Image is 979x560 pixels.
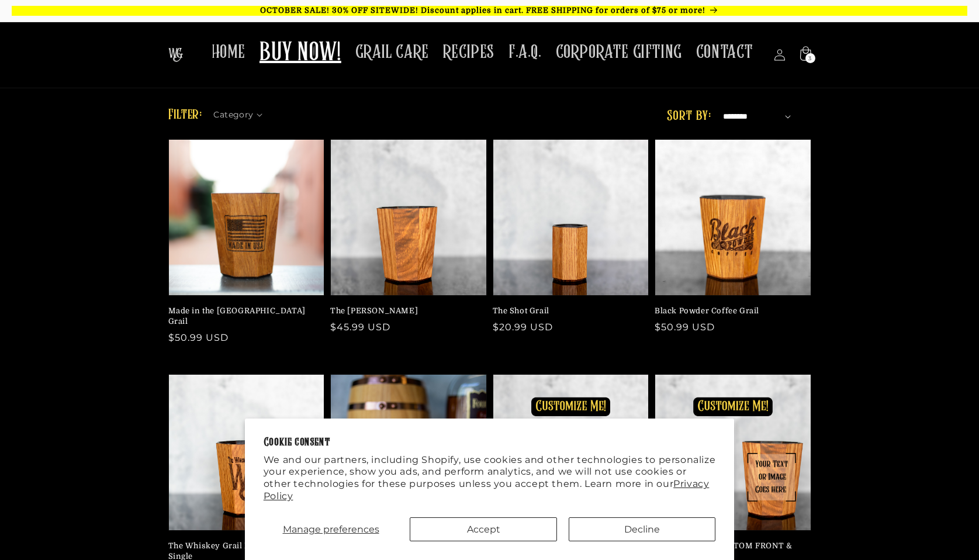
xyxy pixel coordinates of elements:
[212,41,245,64] span: HOME
[808,53,812,63] span: 3
[436,34,501,71] a: RECIPES
[252,30,348,77] a: BUY NOW!
[501,34,549,71] a: F.A.Q.
[493,306,642,316] a: The Shot Grail
[260,37,341,70] span: BUY NOW!
[689,34,760,71] a: CONTACT
[264,517,399,541] button: Manage preferences
[205,34,252,71] a: HOME
[355,41,429,64] span: GRAIL CARE
[213,106,269,118] summary: Category
[168,48,183,62] img: The Whiskey Grail
[283,524,379,535] span: Manage preferences
[168,105,202,126] h2: Filter:
[410,517,557,541] button: Accept
[696,41,753,64] span: CONTACT
[213,109,253,121] span: Category
[443,41,494,64] span: RECIPES
[508,41,542,64] span: F.A.Q.
[168,306,318,327] a: Made in the [GEOGRAPHIC_DATA] Grail
[12,6,967,16] p: OCTOBER SALE! 30% OFF SITEWIDE! Discount applies in cart. FREE SHIPPING for orders of $75 or more!
[348,34,436,71] a: GRAIL CARE
[549,34,689,71] a: CORPORATE GIFTING
[264,454,716,503] p: We and our partners, including Shopify, use cookies and other technologies to personalize your ex...
[556,41,682,64] span: CORPORATE GIFTING
[655,306,804,316] a: Black Powder Coffee Grail
[264,437,716,448] h2: Cookie consent
[330,306,480,316] a: The [PERSON_NAME]
[569,517,716,541] button: Decline
[667,109,711,123] label: Sort by:
[264,478,710,502] a: Privacy Policy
